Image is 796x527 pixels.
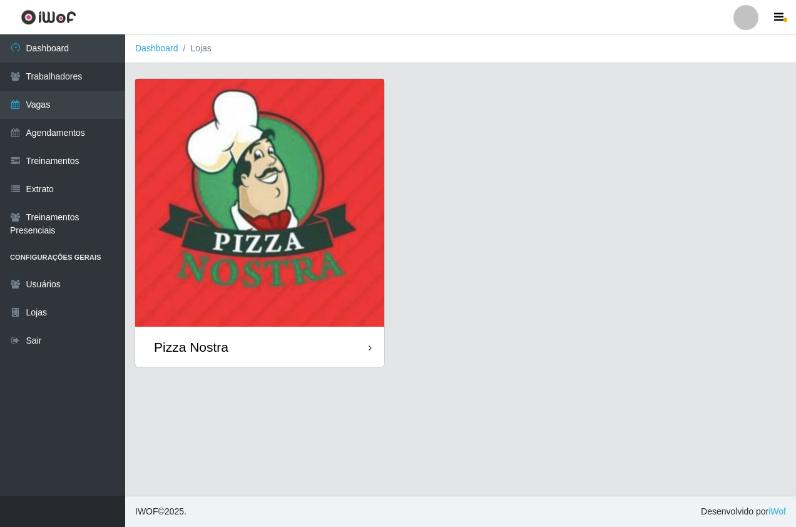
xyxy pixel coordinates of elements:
span: © 2025 . [135,505,186,518]
a: Dashboard [135,43,178,53]
span: Desenvolvido por [701,505,786,518]
nav: breadcrumb [125,34,796,63]
span: IWOF [135,506,158,516]
a: iWof [768,506,786,516]
img: CoreUI Logo [21,9,76,25]
div: Pizza Nostra [154,339,228,355]
a: Pizza Nostra [135,79,384,367]
li: Lojas [178,42,212,55]
img: cardImg [135,79,384,327]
